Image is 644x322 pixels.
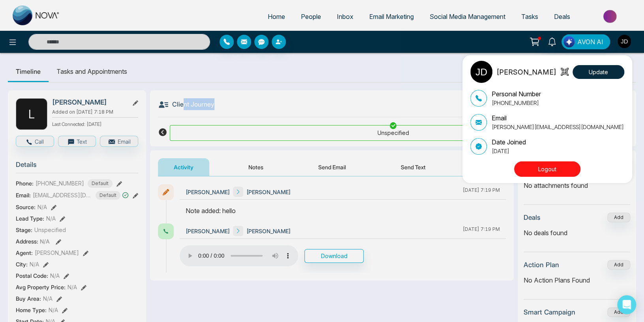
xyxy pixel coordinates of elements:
p: [PERSON_NAME] [496,67,556,77]
p: Email [492,113,624,123]
p: [PHONE_NUMBER] [492,99,541,107]
p: Personal Number [492,89,541,99]
p: Date Joined [492,137,526,147]
button: Logout [514,161,580,177]
p: [PERSON_NAME][EMAIL_ADDRESS][DOMAIN_NAME] [492,123,624,131]
div: Open Intercom Messenger [617,295,636,314]
p: [DATE] [492,147,526,155]
button: Update [573,65,624,79]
